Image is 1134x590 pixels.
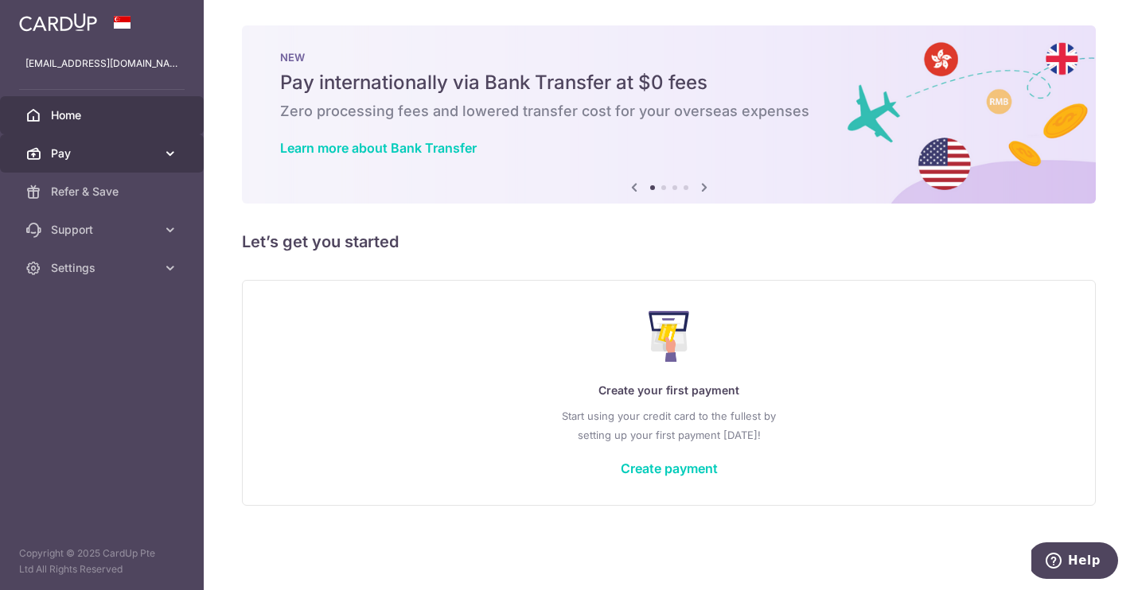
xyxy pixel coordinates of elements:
h5: Pay internationally via Bank Transfer at $0 fees [280,70,1058,95]
span: Refer & Save [51,184,156,200]
a: Learn more about Bank Transfer [280,140,477,156]
iframe: Opens a widget where you can find more information [1031,542,1118,582]
p: [EMAIL_ADDRESS][DOMAIN_NAME] [25,56,178,72]
span: Pay [51,146,156,161]
p: Start using your credit card to the fullest by setting up your first payment [DATE]! [275,406,1063,444]
img: CardUp [19,13,97,32]
span: Home [51,107,156,123]
h5: Let’s get you started [242,229,1096,254]
p: Create your first payment [275,381,1063,400]
img: Bank transfer banner [242,25,1096,204]
span: Support [51,222,156,238]
span: Settings [51,260,156,276]
a: Create payment [621,460,718,476]
p: NEW [280,51,1058,64]
img: Make Payment [649,311,689,362]
h6: Zero processing fees and lowered transfer cost for your overseas expenses [280,102,1058,121]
